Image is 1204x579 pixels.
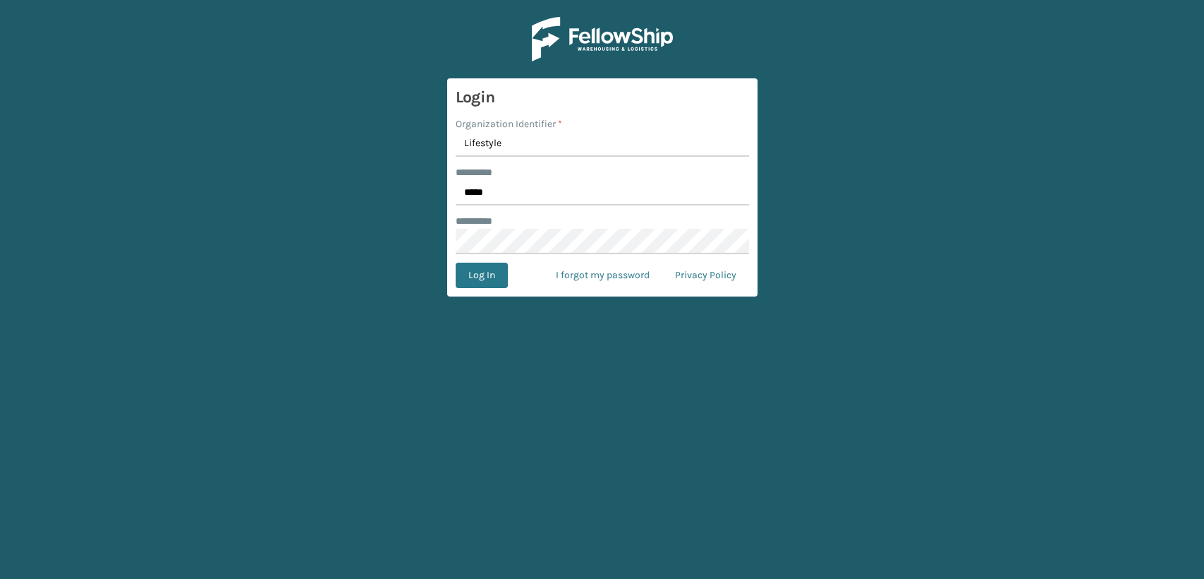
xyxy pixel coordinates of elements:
button: Log In [456,263,508,288]
h3: Login [456,87,749,108]
label: Organization Identifier [456,117,562,131]
a: I forgot my password [543,263,662,288]
img: Logo [532,17,673,61]
a: Privacy Policy [662,263,749,288]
